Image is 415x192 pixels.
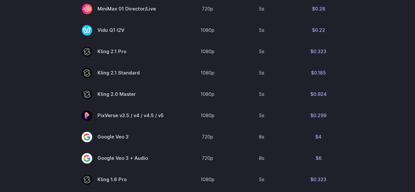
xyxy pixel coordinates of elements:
[236,147,288,169] td: 8s
[82,46,164,57] span: Kling 2.1 Pro
[288,19,349,41] td: $0.22
[288,83,349,105] td: $0.924
[179,126,236,147] td: 720p
[82,4,164,14] span: MiniMax 01 Director/Live
[236,105,288,126] td: 5s
[179,105,236,126] td: 1080p
[82,89,164,99] span: Kling 2.0 Master
[288,41,349,62] td: $0.323
[179,147,236,169] td: 720p
[82,174,164,185] span: Kling 1.6 Pro
[236,41,288,62] td: 5s
[236,19,288,41] td: 5s
[179,169,236,190] td: 1080p
[82,153,164,163] span: Google Veo 3 + Audio
[236,83,288,105] td: 5s
[82,25,164,35] span: Vidu Q1 I2V
[288,126,349,147] td: $4
[288,147,349,169] td: $6
[82,110,164,121] span: PixVerse v3.5 / v4 / v4.5 / v5
[236,62,288,83] td: 5s
[82,68,164,78] span: Kling 2.1 Standard
[288,169,349,190] td: $0.323
[288,62,349,83] td: $0.185
[288,105,349,126] td: $0.299
[82,132,164,142] span: Google Veo 3
[179,83,236,105] td: 1080p
[236,169,288,190] td: 5s
[179,62,236,83] td: 1080p
[236,126,288,147] td: 8s
[179,41,236,62] td: 1080p
[179,19,236,41] td: 1080p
